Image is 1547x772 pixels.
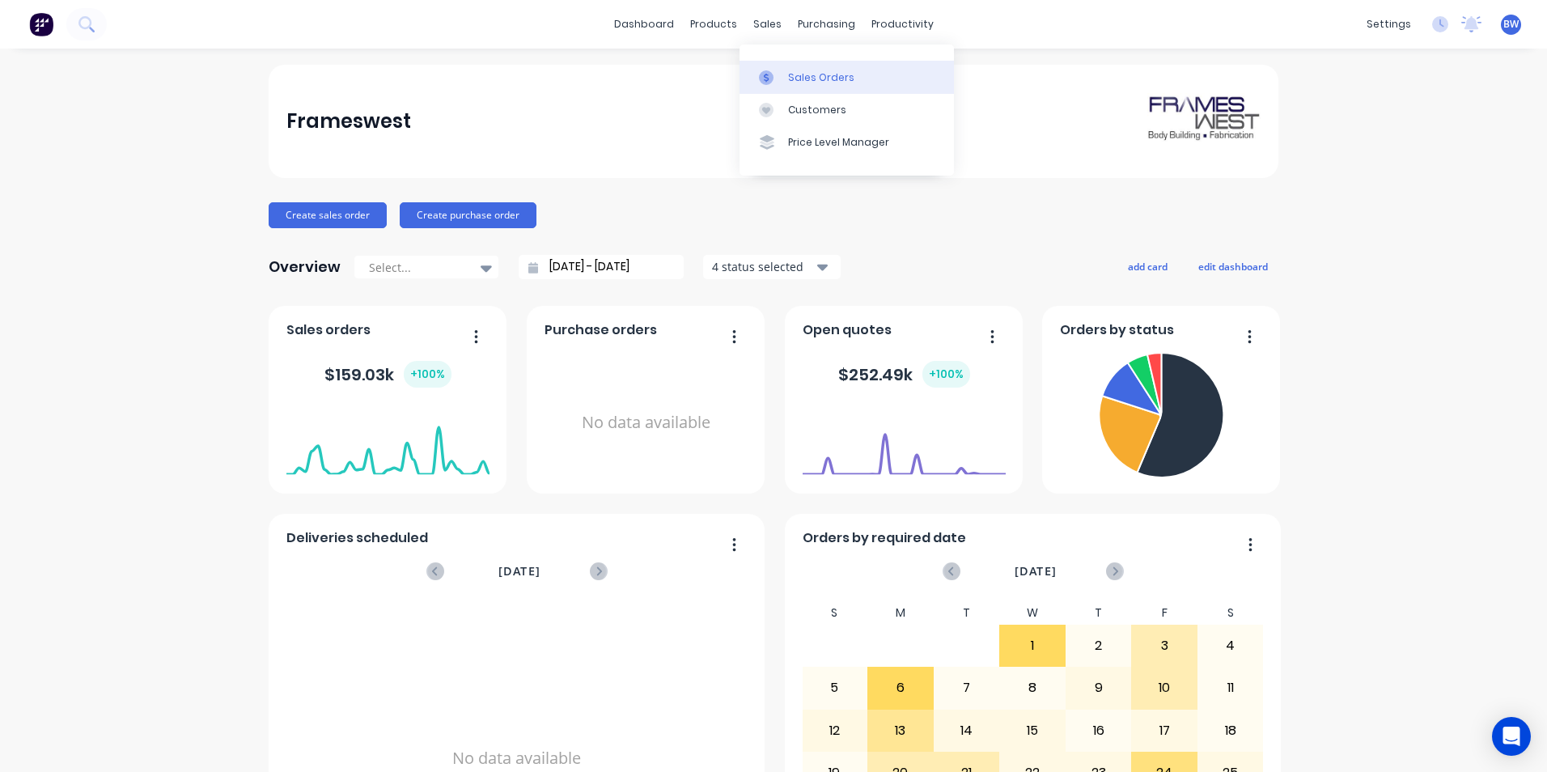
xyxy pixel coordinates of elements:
a: Sales Orders [740,61,954,93]
span: BW [1503,17,1519,32]
div: purchasing [790,12,863,36]
div: Sales Orders [788,70,854,85]
div: 3 [1132,626,1197,666]
a: dashboard [606,12,682,36]
div: 10 [1132,668,1197,708]
div: 5 [803,668,867,708]
div: Overview [269,251,341,283]
div: sales [745,12,790,36]
button: edit dashboard [1188,256,1278,277]
div: 6 [868,668,933,708]
div: 9 [1066,668,1131,708]
div: Price Level Manager [788,135,889,150]
button: 4 status selected [703,255,841,279]
div: 11 [1198,668,1263,708]
button: Create purchase order [400,202,536,228]
div: products [682,12,745,36]
div: $ 159.03k [324,361,451,388]
div: 1 [1000,626,1065,666]
a: Customers [740,94,954,126]
div: 14 [935,710,999,751]
div: No data available [545,346,748,499]
span: Sales orders [286,320,371,340]
span: Deliveries scheduled [286,528,428,548]
div: Open Intercom Messenger [1492,717,1531,756]
div: W [999,601,1066,625]
div: 17 [1132,710,1197,751]
div: M [867,601,934,625]
a: Price Level Manager [740,126,954,159]
div: T [1066,601,1132,625]
div: F [1131,601,1197,625]
div: Customers [788,103,846,117]
div: 18 [1198,710,1263,751]
div: $ 252.49k [838,361,970,388]
span: Orders by status [1060,320,1174,340]
div: S [1197,601,1264,625]
div: 4 [1198,626,1263,666]
button: add card [1117,256,1178,277]
img: Frameswest [1147,93,1261,150]
span: Purchase orders [545,320,657,340]
div: 2 [1066,626,1131,666]
div: settings [1358,12,1419,36]
span: Orders by required date [803,528,966,548]
div: + 100 % [922,361,970,388]
span: [DATE] [1015,562,1057,580]
div: S [802,601,868,625]
button: Create sales order [269,202,387,228]
img: Factory [29,12,53,36]
span: Open quotes [803,320,892,340]
div: T [934,601,1000,625]
div: + 100 % [404,361,451,388]
div: productivity [863,12,942,36]
span: [DATE] [498,562,540,580]
div: Frameswest [286,105,411,138]
div: 16 [1066,710,1131,751]
div: 4 status selected [712,258,814,275]
div: 12 [803,710,867,751]
div: 8 [1000,668,1065,708]
div: 13 [868,710,933,751]
div: 15 [1000,710,1065,751]
div: 7 [935,668,999,708]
